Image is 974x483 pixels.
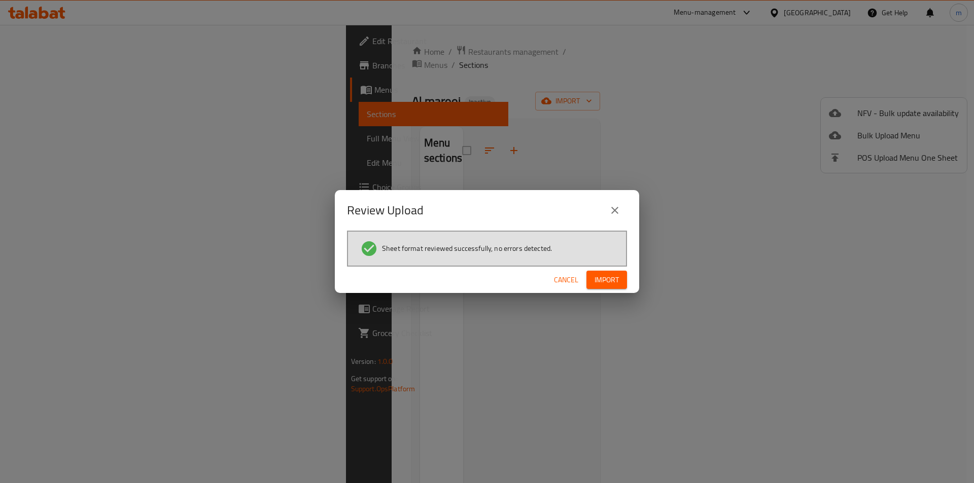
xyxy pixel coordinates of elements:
[603,198,627,222] button: close
[586,271,627,289] button: Import
[382,243,552,253] span: Sheet format reviewed successfully, no errors detected.
[347,202,424,218] h2: Review Upload
[550,271,582,289] button: Cancel
[554,274,578,286] span: Cancel
[595,274,619,286] span: Import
